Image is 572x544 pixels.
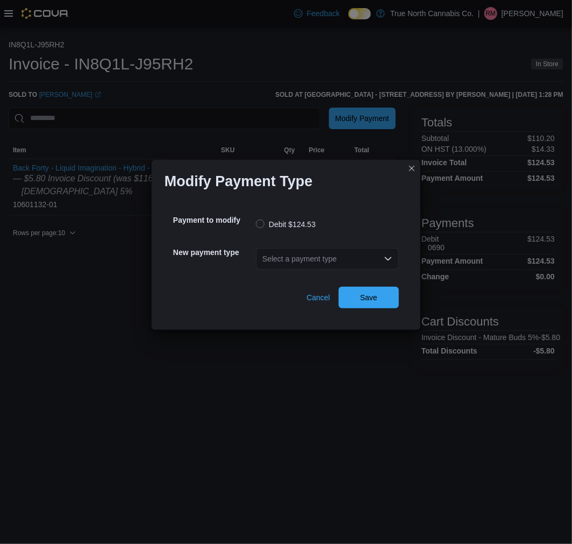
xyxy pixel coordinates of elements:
[173,242,254,263] h5: New payment type
[360,292,377,303] span: Save
[384,255,392,263] button: Open list of options
[306,292,330,303] span: Cancel
[262,252,263,265] input: Accessible screen reader label
[256,218,316,231] label: Debit $124.53
[339,287,399,308] button: Save
[173,209,254,231] h5: Payment to modify
[302,287,334,308] button: Cancel
[405,162,418,175] button: Closes this modal window
[165,173,313,190] h1: Modify Payment Type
